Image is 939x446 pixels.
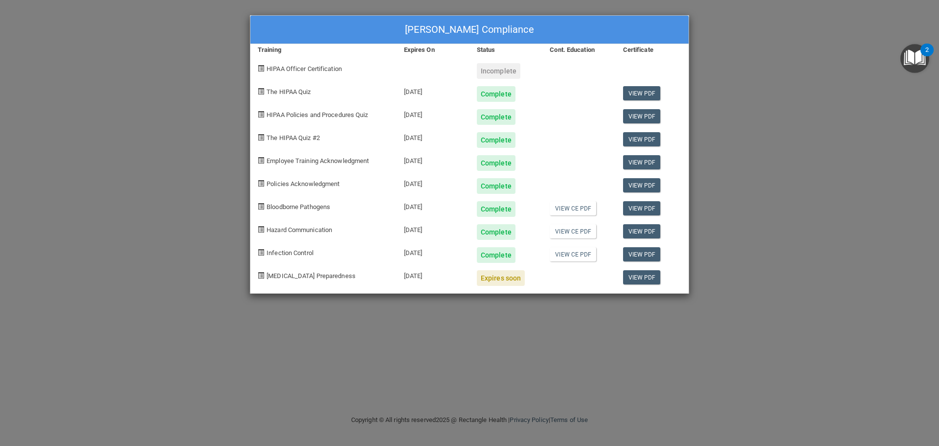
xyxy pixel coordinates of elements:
[925,50,929,63] div: 2
[267,272,356,280] span: [MEDICAL_DATA] Preparedness
[267,226,332,234] span: Hazard Communication
[623,86,661,100] a: View PDF
[477,86,515,102] div: Complete
[267,180,339,188] span: Policies Acknowledgment
[267,111,368,118] span: HIPAA Policies and Procedures Quiz
[550,224,596,238] a: View CE PDF
[623,270,661,284] a: View PDF
[616,44,689,56] div: Certificate
[397,148,469,171] div: [DATE]
[397,217,469,240] div: [DATE]
[267,203,330,211] span: Bloodborne Pathogens
[623,247,661,261] a: View PDF
[900,44,929,73] button: Open Resource Center, 2 new notifications
[250,44,397,56] div: Training
[477,247,515,263] div: Complete
[397,263,469,286] div: [DATE]
[542,44,615,56] div: Cont. Education
[267,134,320,141] span: The HIPAA Quiz #2
[477,63,520,79] div: Incomplete
[477,155,515,171] div: Complete
[550,201,596,215] a: View CE PDF
[250,16,689,44] div: [PERSON_NAME] Compliance
[477,224,515,240] div: Complete
[477,132,515,148] div: Complete
[623,178,661,192] a: View PDF
[623,155,661,169] a: View PDF
[397,125,469,148] div: [DATE]
[550,247,596,261] a: View CE PDF
[477,201,515,217] div: Complete
[477,270,525,286] div: Expires soon
[397,44,469,56] div: Expires On
[267,88,311,95] span: The HIPAA Quiz
[397,240,469,263] div: [DATE]
[477,178,515,194] div: Complete
[397,79,469,102] div: [DATE]
[267,157,369,164] span: Employee Training Acknowledgment
[397,102,469,125] div: [DATE]
[397,194,469,217] div: [DATE]
[397,171,469,194] div: [DATE]
[267,65,342,72] span: HIPAA Officer Certification
[477,109,515,125] div: Complete
[267,249,313,257] span: Infection Control
[623,109,661,123] a: View PDF
[469,44,542,56] div: Status
[623,132,661,146] a: View PDF
[623,224,661,238] a: View PDF
[623,201,661,215] a: View PDF
[770,376,927,416] iframe: Drift Widget Chat Controller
